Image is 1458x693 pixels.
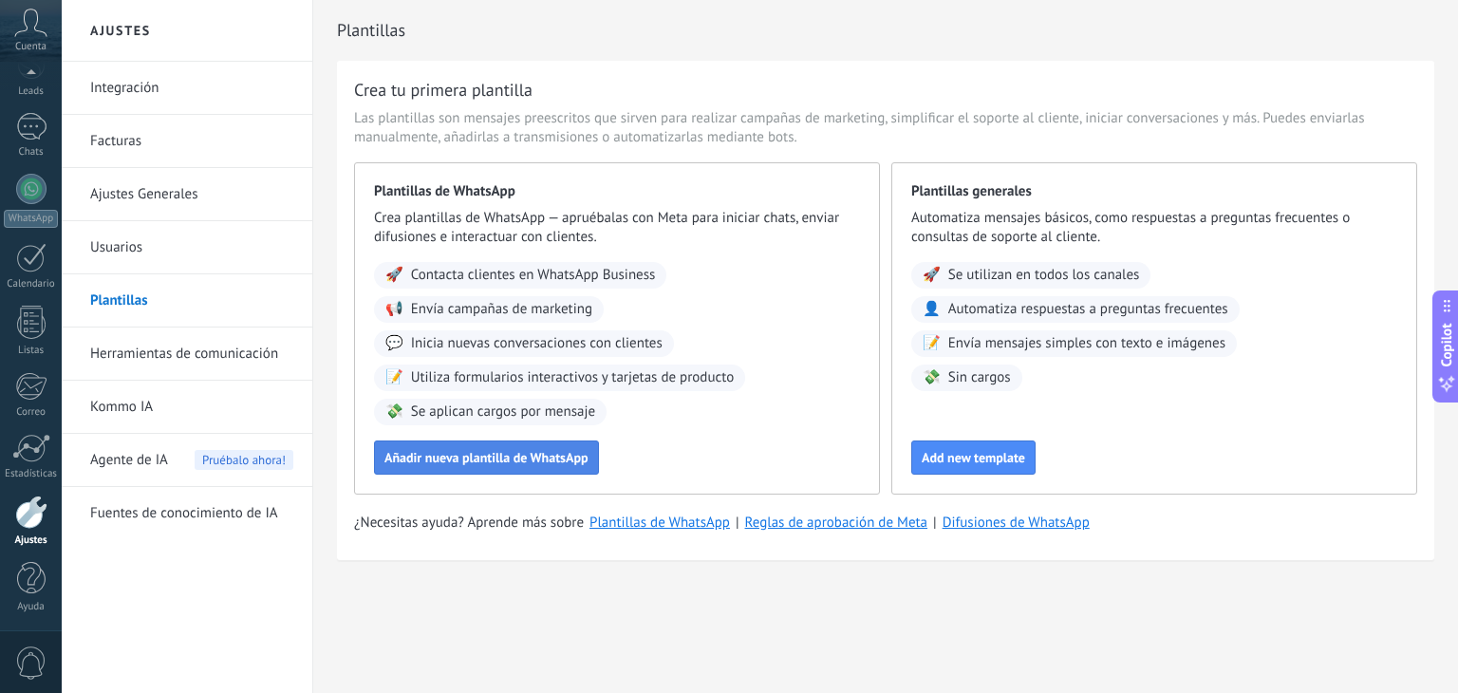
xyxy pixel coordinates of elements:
[411,334,663,353] span: Inicia nuevas conversaciones con clientes
[4,534,59,547] div: Ajustes
[923,334,941,353] span: 📝
[4,278,59,290] div: Calendario
[948,300,1228,319] span: Automatiza respuestas a preguntas frecuentes
[354,78,533,102] h3: Crea tu primera plantilla
[354,514,584,533] span: ¿Necesitas ayuda? Aprende más sobre
[923,266,941,285] span: 🚀
[1437,324,1456,367] span: Copilot
[411,266,656,285] span: Contacta clientes en WhatsApp Business
[90,434,168,487] span: Agente de IA
[62,328,312,381] li: Herramientas de comunicación
[4,468,59,480] div: Estadísticas
[62,434,312,487] li: Agente de IA
[385,403,403,421] span: 💸
[90,434,293,487] a: Agente de IAPruébalo ahora!
[90,115,293,168] a: Facturas
[948,334,1225,353] span: Envía mensajes simples con texto e imágenes
[589,514,730,532] a: Plantillas de WhatsApp
[4,345,59,357] div: Listas
[943,514,1090,532] a: Difusiones de WhatsApp
[15,41,47,53] span: Cuenta
[374,440,599,475] button: Añadir nueva plantilla de WhatsApp
[385,368,403,387] span: 📝
[385,300,403,319] span: 📢
[62,221,312,274] li: Usuarios
[411,300,592,319] span: Envía campañas de marketing
[4,210,58,228] div: WhatsApp
[923,300,941,319] span: 👤
[354,514,1417,533] div: | |
[948,266,1140,285] span: Se utilizan en todos los canales
[4,406,59,419] div: Correo
[90,62,293,115] a: Integración
[411,403,595,421] span: Se aplican cargos por mensaje
[90,168,293,221] a: Ajustes Generales
[948,368,1011,387] span: Sin cargos
[923,368,941,387] span: 💸
[374,209,860,247] span: Crea plantillas de WhatsApp — apruébalas con Meta para iniciar chats, enviar difusiones e interac...
[62,487,312,539] li: Fuentes de conocimiento de IA
[374,182,860,201] span: Plantillas de WhatsApp
[62,381,312,434] li: Kommo IA
[385,266,403,285] span: 🚀
[62,274,312,328] li: Plantillas
[90,487,293,540] a: Fuentes de conocimiento de IA
[911,440,1036,475] button: Add new template
[4,601,59,613] div: Ayuda
[354,109,1417,147] span: Las plantillas son mensajes preescritos que sirven para realizar campañas de marketing, simplific...
[62,115,312,168] li: Facturas
[922,451,1025,464] span: Add new template
[90,328,293,381] a: Herramientas de comunicación
[4,85,59,98] div: Leads
[384,451,589,464] span: Añadir nueva plantilla de WhatsApp
[62,62,312,115] li: Integración
[90,221,293,274] a: Usuarios
[337,11,1434,49] h2: Plantillas
[745,514,928,532] a: Reglas de aprobación de Meta
[90,381,293,434] a: Kommo IA
[411,368,735,387] span: Utiliza formularios interactivos y tarjetas de producto
[90,274,293,328] a: Plantillas
[4,146,59,159] div: Chats
[195,450,293,470] span: Pruébalo ahora!
[62,168,312,221] li: Ajustes Generales
[911,182,1397,201] span: Plantillas generales
[385,334,403,353] span: 💬
[911,209,1397,247] span: Automatiza mensajes básicos, como respuestas a preguntas frecuentes o consultas de soporte al cli...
